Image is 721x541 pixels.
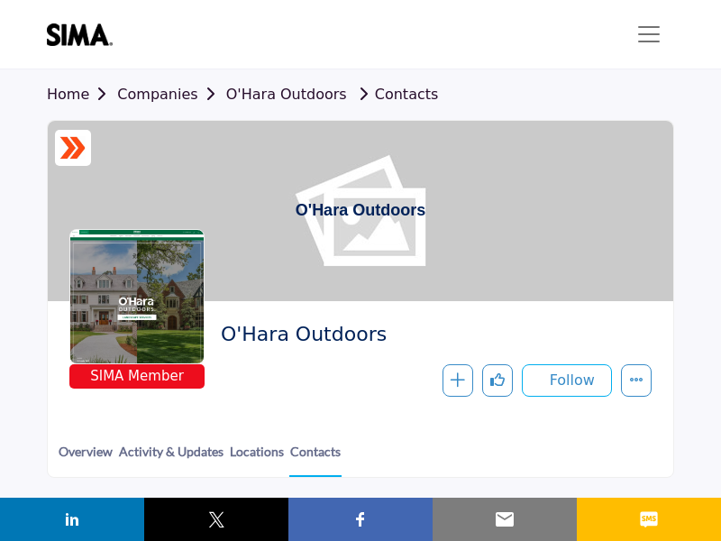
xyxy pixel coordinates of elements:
[226,86,347,103] a: O'Hara Outdoors
[118,442,224,475] a: Activity & Updates
[61,509,83,530] img: linkedin sharing button
[351,86,439,103] a: Contacts
[73,366,201,387] span: SIMA Member
[522,364,612,397] button: Follow
[624,16,674,52] button: Toggle navigation
[205,509,227,530] img: twitter sharing button
[296,121,425,301] h1: O'Hara Outdoors
[117,86,225,103] a: Companies
[58,442,114,475] a: Overview
[229,442,285,475] a: Locations
[494,509,516,530] img: email sharing button
[47,23,122,46] img: site Logo
[621,364,652,397] button: More details
[59,134,87,161] img: ASM Certified
[221,323,643,346] h2: O'Hara Outdoors
[47,86,117,103] a: Home
[289,442,342,477] a: Contacts
[482,364,513,397] button: Like
[638,509,660,530] img: sms sharing button
[350,509,371,530] img: facebook sharing button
